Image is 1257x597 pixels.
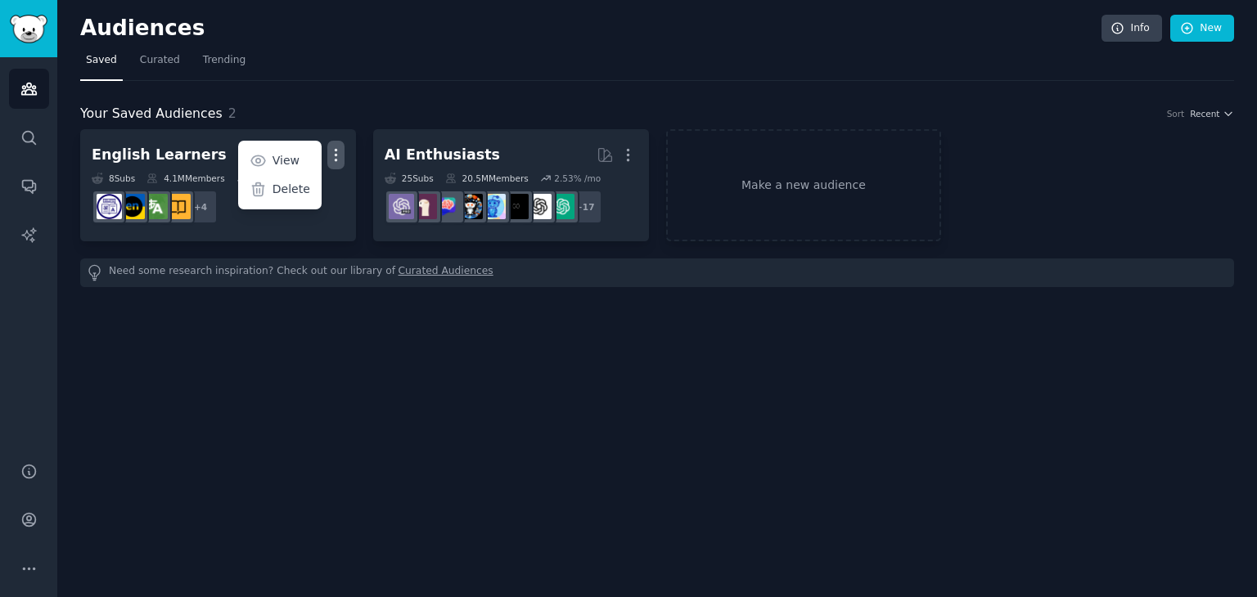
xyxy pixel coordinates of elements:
img: language_exchange [142,194,168,219]
img: languagelearning [97,194,122,219]
a: Trending [197,47,251,81]
div: 4.1M Members [146,173,224,184]
img: GummySearch logo [10,15,47,43]
p: View [273,152,300,169]
a: AI Enthusiasts25Subs20.5MMembers2.53% /mo+17ChatGPTOpenAIArtificialInteligenceartificialaiArtChat... [373,129,649,241]
a: View [241,144,318,178]
img: LearnEnglishOnReddit [165,194,191,219]
img: aiArt [457,194,483,219]
div: Sort [1167,108,1185,119]
a: English LearnersViewDelete8Subs4.1MMembers0.98% /mo+4LearnEnglishOnRedditlanguage_exchangeEnglish... [80,129,356,241]
div: 2.53 % /mo [554,173,601,184]
img: ArtificialInteligence [503,194,529,219]
div: + 17 [568,190,602,224]
img: artificial [480,194,506,219]
img: ChatGPTPro [389,194,414,219]
span: Recent [1190,108,1219,119]
span: Trending [203,53,246,68]
img: LocalLLaMA [412,194,437,219]
div: Need some research inspiration? Check out our library of [80,258,1234,287]
img: ChatGPT [549,194,574,219]
span: 2 [228,105,237,121]
div: + 4 [183,190,218,224]
a: Make a new audience [666,129,942,241]
a: Info [1102,15,1162,43]
div: 25 Sub s [385,173,434,184]
a: Curated [134,47,186,81]
img: OpenAI [526,194,552,219]
p: Delete [273,181,310,198]
span: Curated [140,53,180,68]
div: 8 Sub s [92,173,135,184]
div: English Learners [92,145,227,165]
a: Curated Audiences [399,264,493,281]
span: Your Saved Audiences [80,104,223,124]
span: Saved [86,53,117,68]
a: New [1170,15,1234,43]
div: 20.5M Members [445,173,529,184]
h2: Audiences [80,16,1102,42]
button: Recent [1190,108,1234,119]
div: AI Enthusiasts [385,145,500,165]
a: Saved [80,47,123,81]
img: ChatGPTPromptGenius [435,194,460,219]
img: EnglishLearning [119,194,145,219]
